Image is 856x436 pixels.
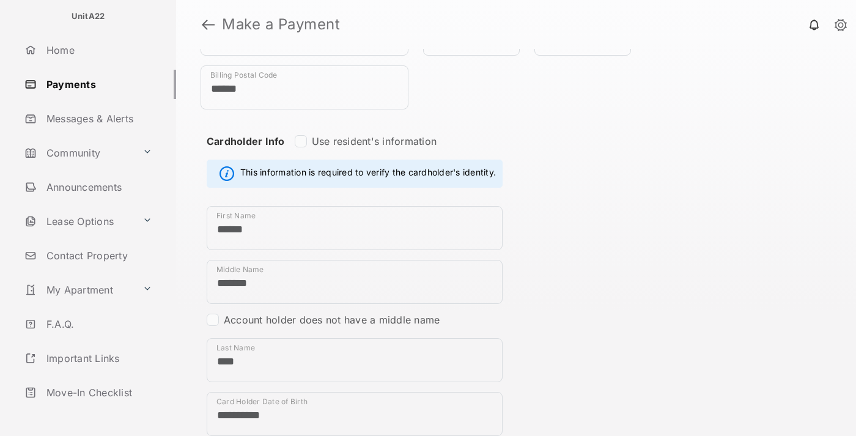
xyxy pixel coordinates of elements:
[20,70,176,99] a: Payments
[20,309,176,339] a: F.A.Q.
[20,35,176,65] a: Home
[72,10,105,23] p: UnitA22
[20,138,138,168] a: Community
[20,275,138,305] a: My Apartment
[207,135,285,169] strong: Cardholder Info
[20,344,157,373] a: Important Links
[312,135,437,147] label: Use resident's information
[222,17,340,32] strong: Make a Payment
[240,166,496,181] span: This information is required to verify the cardholder's identity.
[20,172,176,202] a: Announcements
[20,241,176,270] a: Contact Property
[224,314,440,326] label: Account holder does not have a middle name
[20,104,176,133] a: Messages & Alerts
[20,378,176,407] a: Move-In Checklist
[20,207,138,236] a: Lease Options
